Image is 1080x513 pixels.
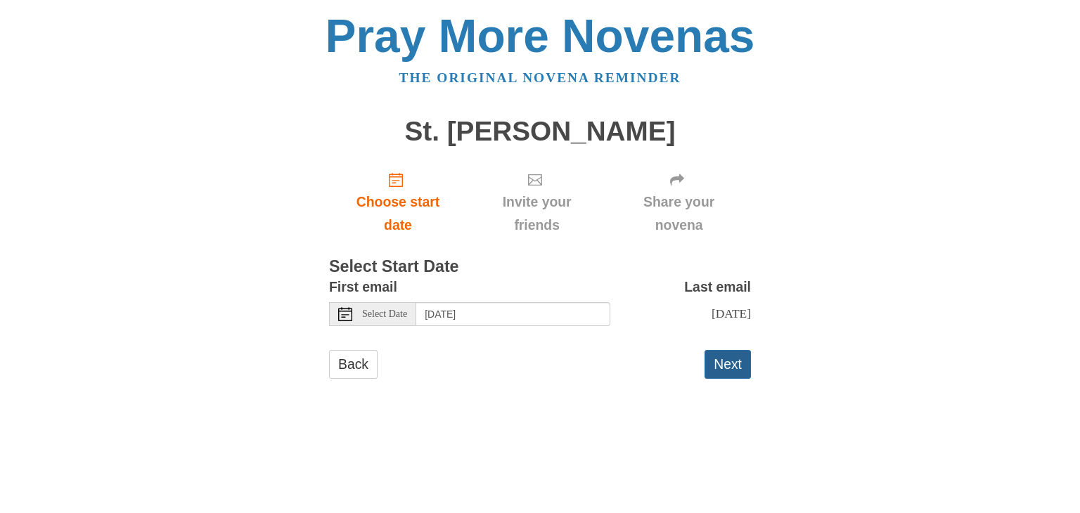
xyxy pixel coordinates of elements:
[705,350,751,379] button: Next
[329,117,751,147] h1: St. [PERSON_NAME]
[684,275,751,299] label: Last email
[329,275,397,299] label: First email
[329,350,378,379] a: Back
[326,10,755,62] a: Pray More Novenas
[621,190,737,237] span: Share your novena
[399,70,681,85] a: The original novena reminder
[712,306,751,320] span: [DATE]
[343,190,453,237] span: Choose start date
[607,160,751,244] div: Click "Next" to confirm your start date first.
[481,190,593,237] span: Invite your friends
[362,309,407,319] span: Select Date
[329,258,751,276] h3: Select Start Date
[467,160,607,244] div: Click "Next" to confirm your start date first.
[329,160,467,244] a: Choose start date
